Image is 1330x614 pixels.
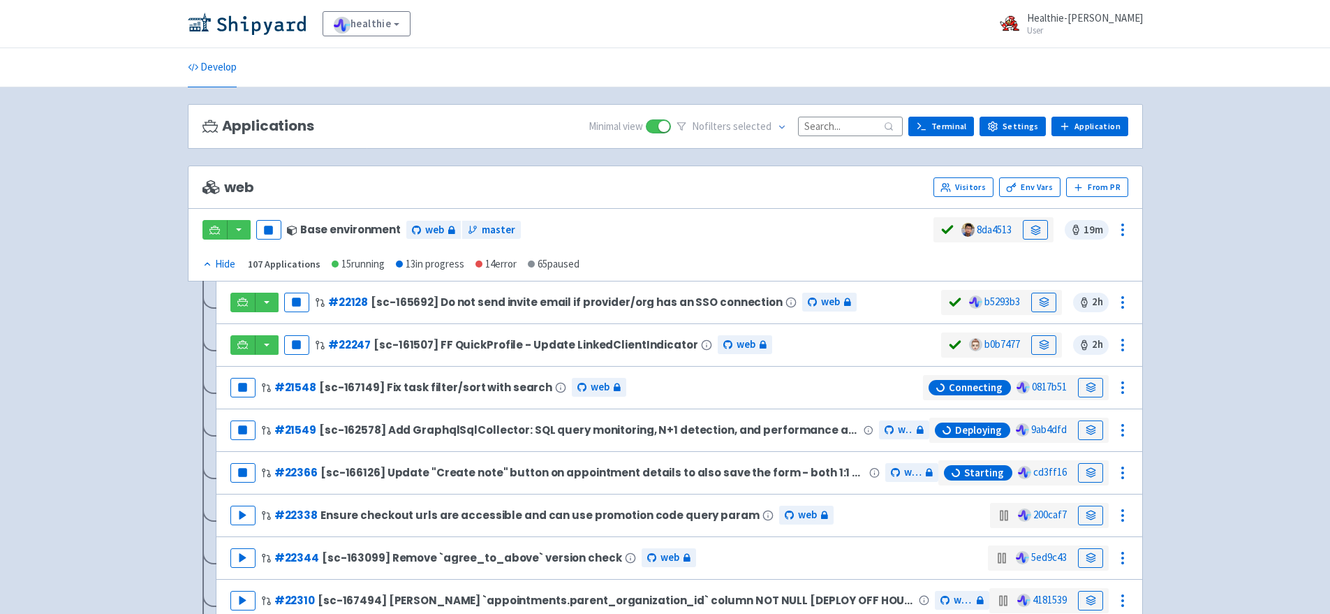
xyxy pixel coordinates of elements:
[230,378,256,397] button: Pause
[332,256,385,272] div: 15 running
[737,337,755,353] span: web
[462,221,521,240] a: master
[1032,380,1067,393] a: 0817b51
[230,463,256,483] button: Pause
[274,593,315,608] a: #22310
[798,117,903,136] input: Search...
[320,467,866,478] span: [sc-166126] Update "Create note" button on appointment details to also save the form - both 1:1 &...
[779,506,834,525] a: web
[991,13,1143,35] a: Healthie-[PERSON_NAME] User
[733,119,771,133] span: selected
[319,381,552,393] span: [sc-167149] Fix task filter/sort with search
[692,119,771,135] span: No filter s
[999,177,1061,197] a: Env Vars
[528,256,579,272] div: 65 paused
[1033,465,1067,478] a: cd3ff16
[1031,550,1067,564] a: 5ed9c43
[885,463,938,482] a: web
[642,548,696,567] a: web
[230,591,256,611] button: Play
[475,256,517,272] div: 14 error
[1065,220,1109,240] span: 19 m
[188,48,237,87] a: Develop
[482,222,515,238] span: master
[274,550,319,565] a: #22344
[984,337,1020,351] a: b0b7477
[425,222,444,238] span: web
[908,117,974,136] a: Terminal
[322,552,622,564] span: [sc-163099] Remove `agree_to_above` version check
[1027,26,1143,35] small: User
[284,335,309,355] button: Pause
[1033,508,1067,521] a: 200caf7
[274,508,318,522] a: #22338
[1066,177,1128,197] button: From PR
[955,423,1002,437] span: Deploying
[328,337,371,352] a: #22247
[274,465,318,480] a: #22366
[1031,423,1067,436] a: 9ab4dfd
[256,220,281,240] button: Pause
[904,465,922,481] span: web
[328,295,368,309] a: #22128
[323,11,411,36] a: healthie
[274,423,316,437] a: #21549
[188,13,306,35] img: Shipyard logo
[977,223,1012,236] a: 8da4513
[949,381,1003,395] span: Connecting
[371,296,783,308] span: [sc-165692] Do not send invite email if provider/org has an SSO connection
[954,592,973,608] span: web
[591,379,609,395] span: web
[374,339,697,351] span: [sc-161507] FF QuickProfile - Update LinkedClientIndicator
[1073,335,1109,355] span: 2 h
[202,180,254,196] span: web
[202,256,237,272] button: Hide
[406,221,461,240] a: web
[1073,293,1109,312] span: 2 h
[396,256,464,272] div: 13 in progress
[572,378,626,397] a: web
[202,256,235,272] div: Hide
[248,256,320,272] div: 107 Applications
[980,117,1046,136] a: Settings
[660,550,679,566] span: web
[287,224,401,235] div: Base environment
[802,293,857,312] a: web
[1051,117,1128,136] a: Application
[589,119,643,135] span: Minimal view
[964,466,1004,480] span: Starting
[274,380,316,395] a: #21548
[935,591,989,610] a: web
[1033,593,1067,606] a: 4181539
[718,335,772,354] a: web
[1027,11,1143,24] span: Healthie-[PERSON_NAME]
[798,507,817,523] span: web
[202,118,314,134] h3: Applications
[984,295,1020,308] a: b5293b3
[319,424,861,436] span: [sc-162578] Add GraphqlSqlCollector: SQL query monitoring, N+1 detection, and performance analysi...
[284,293,309,312] button: Pause
[230,421,256,440] button: Pause
[230,506,256,525] button: Play
[933,177,993,197] a: Visitors
[230,548,256,568] button: Play
[879,421,929,439] a: web
[898,422,912,438] span: web
[320,509,760,521] span: Ensure checkout urls are accessible and can use promotion code query param
[318,594,916,606] span: [sc-167494] [PERSON_NAME] `appointments.parent_organization_id` column NOT NULL [DEPLOY OFF HOURS]
[821,294,840,310] span: web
